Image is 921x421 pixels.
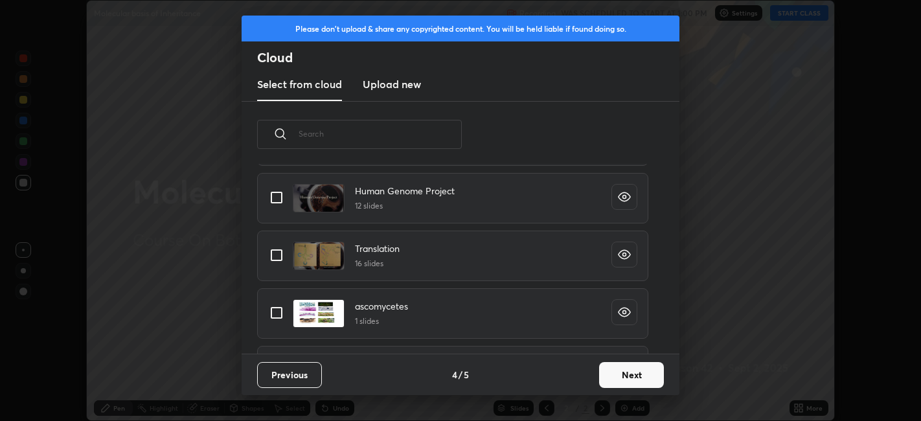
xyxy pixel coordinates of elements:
h2: Cloud [257,49,679,66]
h5: 12 slides [355,200,455,212]
h4: 4 [452,368,457,381]
button: Next [599,362,664,388]
input: Search [299,106,462,161]
img: 1705388833D6NWQE.pdf [293,184,345,212]
h4: Translation [355,242,400,255]
h4: Human Genome Project [355,184,455,198]
h4: / [459,368,462,381]
h5: 16 slides [355,258,400,269]
div: grid [242,164,664,354]
div: Please don't upload & share any copyrighted content. You will be held liable if found doing so. [242,16,679,41]
img: 17233935689U85T5.pdf [293,242,345,270]
h3: Select from cloud [257,76,342,92]
h4: ascomycetes [355,299,408,313]
h4: 5 [464,368,469,381]
h5: 1 slides [355,315,408,327]
h3: Upload new [363,76,421,92]
button: Previous [257,362,322,388]
img: 1723479268FNKZSM.pdf [293,299,345,328]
